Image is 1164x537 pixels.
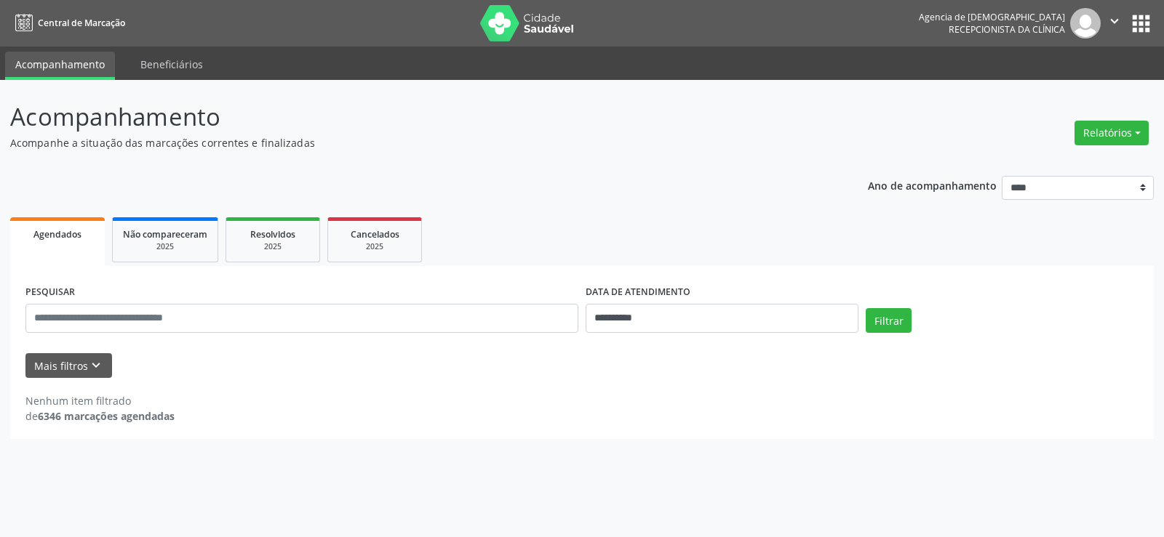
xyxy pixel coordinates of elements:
span: Resolvidos [250,228,295,241]
div: 2025 [338,241,411,252]
img: img [1070,8,1101,39]
div: de [25,408,175,424]
div: Nenhum item filtrado [25,393,175,408]
span: Central de Marcação [38,17,125,29]
label: PESQUISAR [25,281,75,304]
div: 2025 [236,241,309,252]
span: Agendados [33,228,81,241]
a: Acompanhamento [5,52,115,80]
label: DATA DE ATENDIMENTO [586,281,690,304]
button: Relatórios [1075,121,1149,145]
a: Central de Marcação [10,11,125,35]
p: Ano de acompanhamento [868,176,997,194]
i:  [1107,13,1123,29]
span: Recepcionista da clínica [949,23,1065,36]
div: Agencia de [DEMOGRAPHIC_DATA] [919,11,1065,23]
button: Filtrar [866,308,912,333]
strong: 6346 marcações agendadas [38,409,175,423]
span: Cancelados [351,228,399,241]
span: Não compareceram [123,228,207,241]
button: Mais filtroskeyboard_arrow_down [25,353,112,379]
p: Acompanhe a situação das marcações correntes e finalizadas [10,135,810,150]
div: 2025 [123,241,207,252]
button: apps [1128,11,1154,36]
button:  [1101,8,1128,39]
a: Beneficiários [130,52,213,77]
p: Acompanhamento [10,99,810,135]
i: keyboard_arrow_down [88,358,104,374]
